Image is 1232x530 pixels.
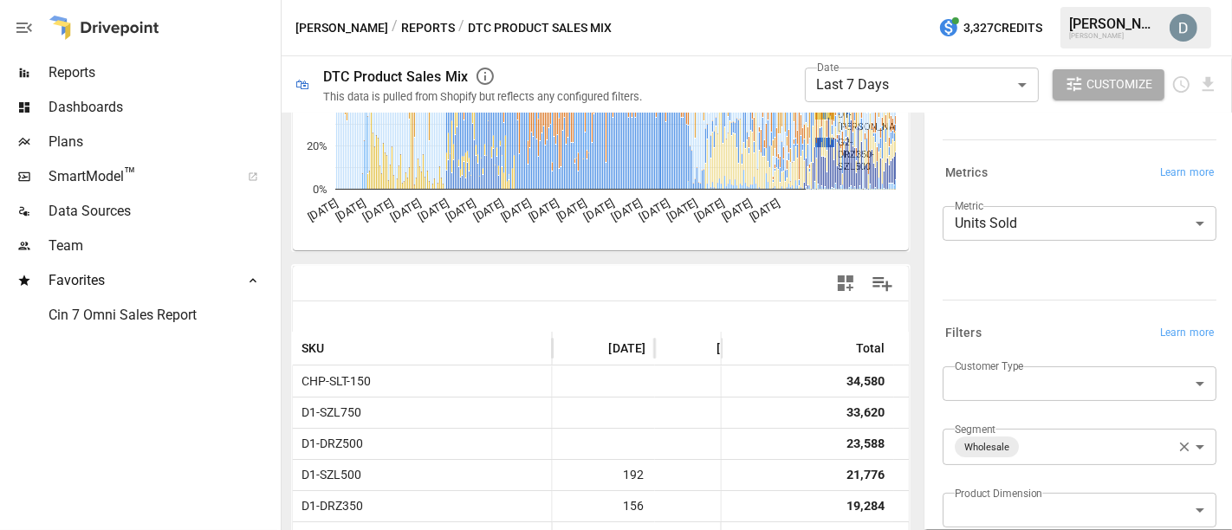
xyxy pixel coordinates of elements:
[323,68,468,85] div: DTC Product Sales Mix
[306,197,340,223] text: [DATE]
[360,197,395,223] text: [DATE]
[664,460,755,490] span: 336
[847,397,885,428] div: 33,620
[49,236,277,256] span: Team
[555,460,646,490] span: 192
[124,164,136,185] span: ™
[943,206,1216,241] div: Units Sold
[720,197,755,223] text: [DATE]
[847,366,885,397] div: 34,580
[334,197,368,223] text: [DATE]
[49,166,229,187] span: SmartModel
[302,339,325,357] span: SKU
[323,90,642,103] div: This data is pulled from Shopify but reflects any configured filters.
[416,197,451,223] text: [DATE]
[692,197,727,223] text: [DATE]
[327,336,351,360] button: Sort
[49,97,277,118] span: Dashboards
[1069,16,1159,32] div: [PERSON_NAME]
[748,197,782,223] text: [DATE]
[49,132,277,152] span: Plans
[847,429,885,459] div: 23,588
[957,437,1016,457] span: Wholesale
[955,486,1042,501] label: Product Dimension
[838,149,874,160] text: DRZ350-
[295,76,309,93] div: 🛍
[444,197,478,223] text: [DATE]
[555,491,646,521] span: 156
[817,60,839,74] label: Date
[1160,325,1214,342] span: Learn more
[863,264,902,303] button: Manage Columns
[1069,32,1159,40] div: [PERSON_NAME]
[49,62,277,83] span: Reports
[1053,69,1165,100] button: Customize
[637,197,671,223] text: [DATE]
[295,468,362,482] span: D1-SZL500
[49,305,277,326] span: Cin 7 Omni Sales Report
[665,197,699,223] text: [DATE]
[295,405,362,419] span: D1-SZL750
[313,183,327,196] text: 0%
[471,197,506,223] text: [DATE]
[664,491,755,521] span: 84
[955,198,983,213] label: Metric
[582,197,617,223] text: [DATE]
[295,17,388,39] button: [PERSON_NAME]
[609,197,644,223] text: [DATE]
[1171,74,1191,94] button: Schedule report
[401,17,455,39] button: Reports
[49,270,229,291] span: Favorites
[955,422,995,436] label: Segment
[963,17,1042,39] span: 3,327 Credits
[817,76,890,93] span: Last 7 Days
[527,197,561,223] text: [DATE]
[499,197,534,223] text: [DATE]
[1160,165,1214,182] span: Learn more
[295,499,364,513] span: D1-DRZ350
[945,324,982,343] h6: Filters
[295,436,364,450] span: D1-DRZ500
[717,339,755,357] span: [DATE]
[295,374,372,388] span: CHP-SLT-150
[49,201,277,222] span: Data Sources
[931,12,1049,44] button: 3,327Credits
[554,197,589,223] text: [DATE]
[307,139,327,152] text: 20%
[856,341,885,355] div: Total
[388,197,423,223] text: [DATE]
[955,359,1024,373] label: Customer Type
[1170,14,1197,42] img: David Sooch
[691,336,716,360] button: Sort
[458,17,464,39] div: /
[1198,74,1218,94] button: Download report
[392,17,398,39] div: /
[583,336,607,360] button: Sort
[847,491,885,521] div: 19,284
[945,164,988,183] h6: Metrics
[847,460,885,490] div: 21,776
[838,137,853,148] text: G2-
[609,339,646,357] span: [DATE]
[1159,3,1208,52] button: David Sooch
[1086,74,1152,95] span: Customize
